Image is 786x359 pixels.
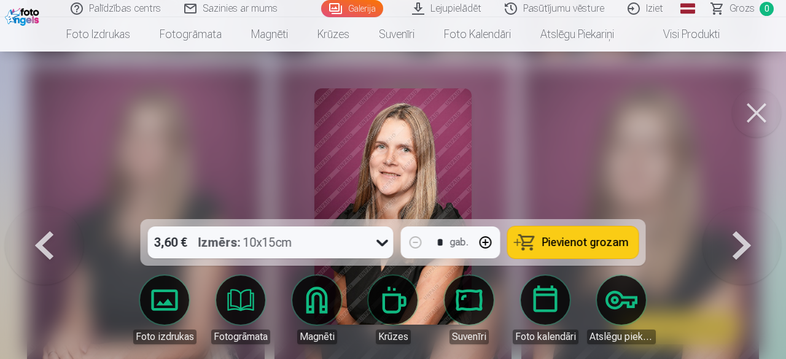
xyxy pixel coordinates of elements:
div: gab. [450,235,469,250]
div: Fotogrāmata [211,330,270,344]
a: Magnēti [236,17,303,52]
span: Pievienot grozam [542,237,629,248]
a: Krūzes [303,17,364,52]
a: Fotogrāmata [145,17,236,52]
a: Atslēgu piekariņi [526,17,629,52]
a: Krūzes [359,276,427,344]
div: Foto izdrukas [133,330,196,344]
a: Foto kalendāri [511,276,580,344]
div: 3,60 € [148,226,193,258]
a: Fotogrāmata [206,276,275,344]
a: Suvenīri [364,17,429,52]
span: Grozs [730,1,755,16]
a: Suvenīri [435,276,504,344]
span: 0 [760,2,774,16]
a: Magnēti [282,276,351,344]
div: 10x15cm [198,226,292,258]
a: Visi produkti [629,17,734,52]
a: Foto izdrukas [52,17,145,52]
img: /fa1 [5,5,42,26]
a: Foto izdrukas [130,276,199,344]
a: Atslēgu piekariņi [587,276,656,344]
strong: Izmērs : [198,234,241,251]
div: Krūzes [376,330,411,344]
a: Foto kalendāri [429,17,526,52]
div: Magnēti [297,330,337,344]
div: Suvenīri [449,330,489,344]
div: Atslēgu piekariņi [587,330,656,344]
div: Foto kalendāri [513,330,578,344]
button: Pievienot grozam [508,226,639,258]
